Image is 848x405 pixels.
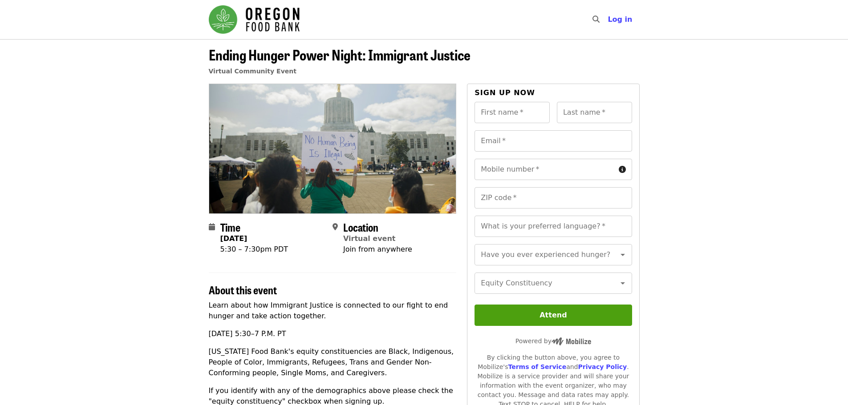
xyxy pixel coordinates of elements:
input: What is your preferred language? [475,216,632,237]
p: Learn about how Immigrant Justice is connected to our fight to end hunger and take action together. [209,300,457,321]
a: Privacy Policy [578,363,627,370]
input: Search [605,9,612,30]
a: Virtual event [343,234,396,243]
strong: [DATE] [220,234,248,243]
img: Oregon Food Bank - Home [209,5,300,34]
p: [DATE] 5:30–7 P.M. PT [209,329,457,339]
p: [US_STATE] Food Bank's equity constituencies are Black, Indigenous, People of Color, Immigrants, ... [209,346,457,378]
span: Sign up now [475,88,535,97]
a: Virtual Community Event [209,68,296,75]
button: Log in [600,11,639,28]
span: Ending Hunger Power Night: Immigrant Justice [209,44,471,65]
input: Email [475,130,632,152]
span: Log in [608,15,632,24]
span: Location [343,219,378,235]
input: Mobile number [475,159,615,180]
button: Attend [475,305,632,326]
i: search icon [592,15,600,24]
span: Powered by [515,337,591,345]
i: calendar icon [209,223,215,231]
button: Open [617,277,629,289]
input: First name [475,102,550,123]
input: ZIP code [475,187,632,209]
span: About this event [209,282,277,297]
a: Terms of Service [508,363,566,370]
input: Last name [557,102,632,123]
div: 5:30 – 7:30pm PDT [220,244,288,255]
img: Ending Hunger Power Night: Immigrant Justice organized by Oregon Food Bank [209,84,456,213]
span: Time [220,219,240,235]
span: Join from anywhere [343,245,412,253]
i: map-marker-alt icon [333,223,338,231]
button: Open [617,249,629,261]
i: circle-info icon [619,165,626,174]
img: Powered by Mobilize [552,337,591,345]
